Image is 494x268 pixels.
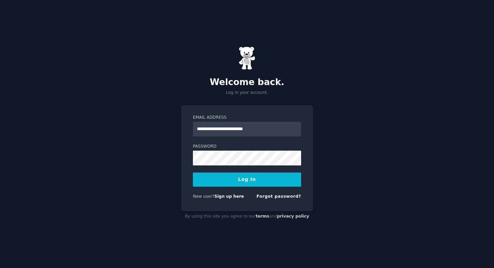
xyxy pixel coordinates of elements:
p: Log in your account. [181,90,313,96]
a: privacy policy [277,214,309,219]
a: Forgot password? [256,194,301,199]
img: Gummy Bear [239,46,255,70]
a: terms [256,214,269,219]
label: Email Address [193,115,301,121]
a: Sign up here [214,194,244,199]
label: Password [193,144,301,150]
h2: Welcome back. [181,77,313,88]
div: By using this site you agree to our and [181,211,313,222]
span: New user? [193,194,214,199]
button: Log In [193,173,301,187]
